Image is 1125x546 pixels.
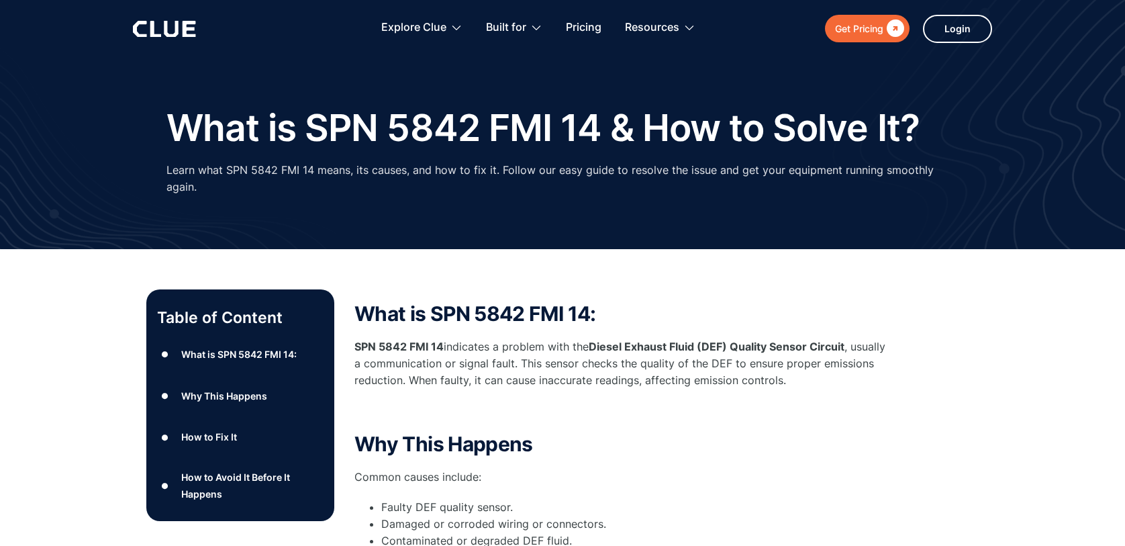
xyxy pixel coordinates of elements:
div: Built for [486,7,542,49]
a: ●What is SPN 5842 FMI 14: [157,345,324,365]
div: ● [157,475,173,496]
div: ● [157,345,173,365]
a: ●How to Fix It [157,427,324,447]
div: Why This Happens [181,388,267,404]
div: How to Fix It [181,428,237,445]
p: Learn what SPN 5842 FMI 14 means, its causes, and how to fix it. Follow our easy guide to resolve... [166,162,959,195]
p: indicates a problem with the , usually a communication or signal fault. This sensor checks the qu... [354,338,891,390]
a: ●Why This Happens [157,386,324,406]
div: ● [157,386,173,406]
div: Built for [486,7,526,49]
div: What is SPN 5842 FMI 14: [181,346,297,363]
div: How to Avoid It Before It Happens [181,469,324,502]
div: ● [157,427,173,447]
p: Common causes include: [354,469,891,486]
div: Explore Clue [381,7,446,49]
div: Get Pricing [835,20,883,37]
div: Resources [625,7,679,49]
div: Explore Clue [381,7,462,49]
p: Table of Content [157,307,324,328]
p: ‍ [354,403,891,420]
strong: SPN 5842 FMI 14 [354,340,444,353]
a: Login [923,15,992,43]
a: ●How to Avoid It Before It Happens [157,469,324,502]
strong: Why This Happens [354,432,533,456]
li: Damaged or corroded wiring or connectors. [381,516,891,533]
strong: What is SPN 5842 FMI 14: [354,302,596,326]
strong: Diesel Exhaust Fluid (DEF) Quality Sensor Circuit [589,340,844,353]
h1: What is SPN 5842 FMI 14 & How to Solve It? [166,107,920,148]
li: Faulty DEF quality sensor. [381,499,891,516]
a: Get Pricing [825,15,910,42]
div:  [883,20,904,37]
div: Resources [625,7,695,49]
a: Pricing [566,7,601,49]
